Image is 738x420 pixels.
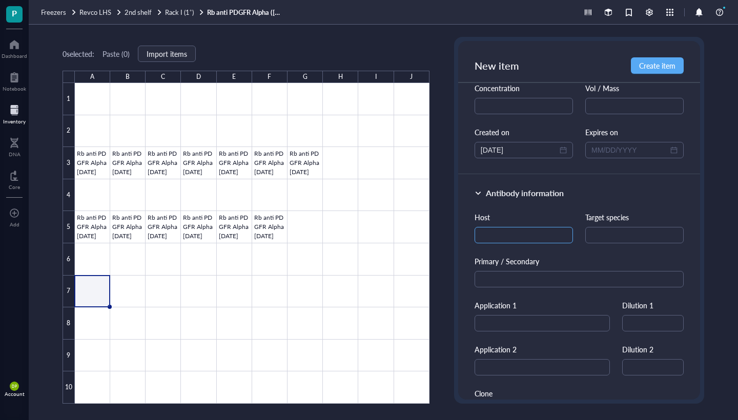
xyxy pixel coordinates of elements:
[10,221,19,227] div: Add
[591,144,668,156] input: MM/DD/YYYY
[63,115,75,148] div: 2
[125,7,152,17] span: 2nd shelf
[63,83,75,115] div: 1
[481,144,558,156] input: MM/DD/YYYY
[268,71,271,83] div: F
[90,71,94,83] div: A
[5,391,25,397] div: Account
[3,118,26,124] div: Inventory
[63,371,75,404] div: 10
[585,212,684,223] div: Target species
[9,151,20,157] div: DNA
[639,61,675,70] span: Create item
[79,7,111,17] span: Revco LHS
[196,71,201,83] div: D
[303,71,307,83] div: G
[63,276,75,308] div: 7
[126,71,130,83] div: B
[475,82,573,94] div: Concentration
[486,187,564,199] div: Antibody information
[79,8,122,17] a: Revco LHS
[147,50,187,58] span: Import items
[622,344,684,355] div: Dilution 2
[410,71,413,83] div: J
[2,36,27,59] a: Dashboard
[2,53,27,59] div: Dashboard
[63,340,75,372] div: 9
[12,384,16,388] span: DP
[207,8,284,17] a: Rb anti PDGFR Alpha ([PERSON_NAME]/now ThermoSci)
[63,179,75,212] div: 4
[9,167,20,190] a: Core
[63,147,75,179] div: 3
[63,211,75,243] div: 5
[165,7,193,17] span: Rack I (1˚)
[12,7,17,19] span: P
[41,7,66,17] span: Freezers
[475,58,519,73] span: New item
[63,243,75,276] div: 6
[338,71,343,83] div: H
[3,86,26,92] div: Notebook
[3,69,26,92] a: Notebook
[3,102,26,124] a: Inventory
[475,300,610,311] div: Application 1
[161,71,165,83] div: C
[102,46,130,62] button: Paste (0)
[138,46,196,62] button: Import items
[622,300,684,311] div: Dilution 1
[475,212,573,223] div: Host
[631,57,684,74] button: Create item
[9,184,20,190] div: Core
[63,307,75,340] div: 8
[475,388,684,399] div: Clone
[475,256,684,267] div: Primary / Secondary
[125,8,205,17] a: 2nd shelfRack I (1˚)
[9,135,20,157] a: DNA
[475,127,573,138] div: Created on
[375,71,377,83] div: I
[232,71,236,83] div: E
[585,127,684,138] div: Expires on
[63,48,94,59] div: 0 selected:
[41,8,77,17] a: Freezers
[585,82,684,94] div: Vol / Mass
[475,344,610,355] div: Application 2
